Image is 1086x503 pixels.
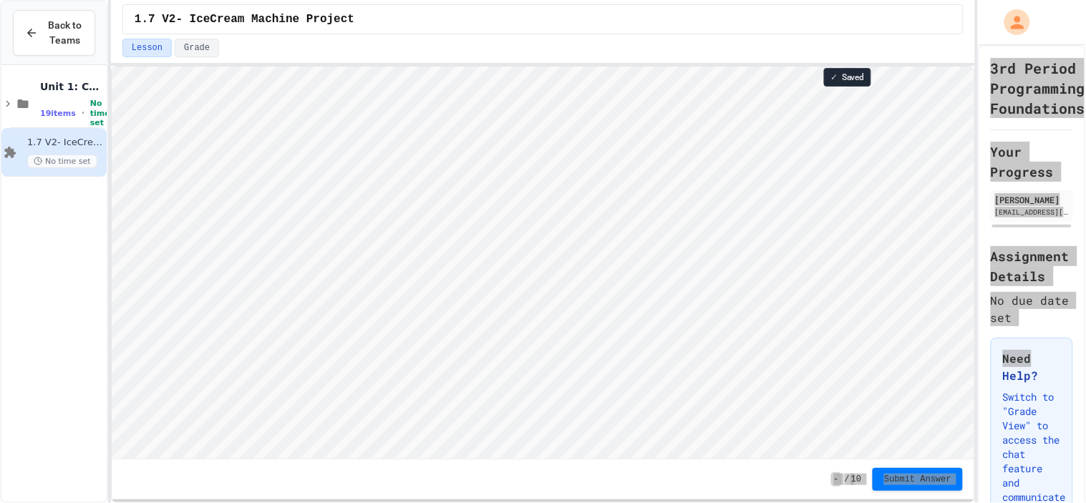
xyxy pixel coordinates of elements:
button: Lesson [122,39,172,57]
span: 1.7 V2- IceCream Machine Project [27,137,104,149]
h1: 3rd Period Programming Foundations [991,58,1085,118]
button: Back to Teams [13,10,95,56]
h2: Assignment Details [991,246,1073,286]
span: Saved [842,72,865,83]
button: Submit Answer [873,468,963,491]
span: 1.7 V2- IceCream Machine Project [135,11,354,28]
span: 19 items [40,109,76,118]
span: Submit Answer [884,474,951,485]
span: 10 [851,474,861,485]
div: [EMAIL_ADDRESS][DOMAIN_NAME] [995,207,1069,218]
h3: Need Help? [1003,350,1061,384]
iframe: Snap! Programming Environment [112,67,974,459]
span: No time set [27,155,97,168]
div: My Account [989,6,1034,39]
span: • [82,107,84,119]
span: Unit 1: Computational Thinking & Problem Solving [40,80,104,93]
span: / [845,474,850,485]
span: - [831,472,842,487]
span: No time set [90,99,110,127]
div: No due date set [991,292,1073,326]
span: ✓ [830,72,838,83]
span: Back to Teams [47,18,83,48]
h2: Your Progress [991,142,1073,182]
div: [PERSON_NAME] [995,193,1069,206]
button: Grade [175,39,219,57]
